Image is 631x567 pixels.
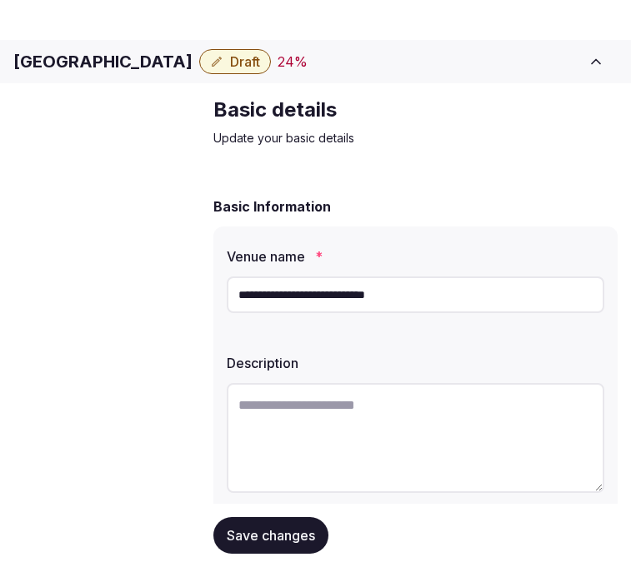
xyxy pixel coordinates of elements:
[213,517,328,554] button: Save changes
[213,97,618,123] h2: Basic details
[230,53,260,70] span: Draft
[199,49,271,74] button: Draft
[574,43,618,80] button: Toggle sidebar
[227,250,604,263] label: Venue name
[227,527,315,544] span: Save changes
[227,356,604,370] label: Description
[13,50,193,73] h1: [GEOGRAPHIC_DATA]
[278,52,308,72] button: 24%
[278,52,308,72] div: 24 %
[213,130,618,147] p: Update your basic details
[213,196,331,216] h2: Basic Information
